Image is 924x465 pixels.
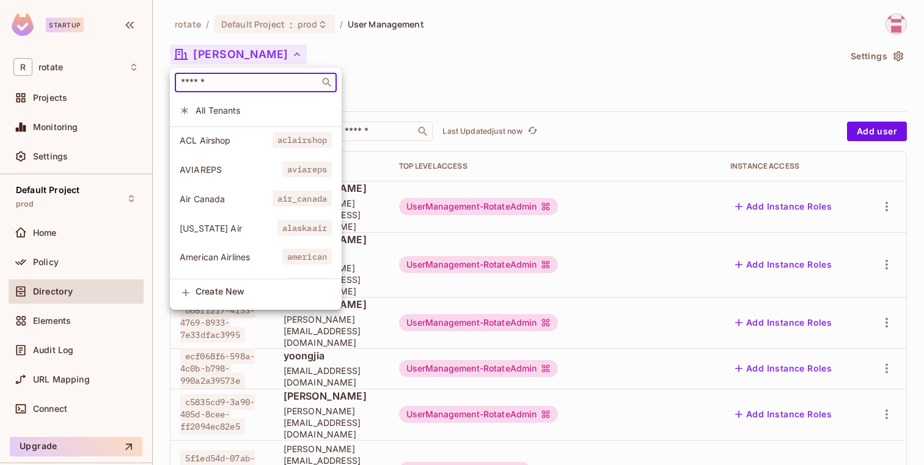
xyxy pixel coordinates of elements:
div: Show only users with a role in this tenant: AVIAREPS [170,156,342,183]
span: All Tenants [196,104,332,116]
span: air_canada [273,191,332,207]
span: ACL Airshop [180,134,273,146]
div: Show only users with a role in this tenant: Alaska Air [170,215,342,241]
div: Show only users with a role in this tenant: Avianca [170,273,342,299]
span: alaskaair [277,220,332,236]
span: AVIAREPS [180,164,282,175]
div: Show only users with a role in this tenant: American Airlines [170,244,342,270]
span: Create New [196,287,332,296]
span: aviareps [282,161,332,177]
span: american [282,249,332,265]
span: American Airlines [180,251,282,263]
span: Air Canada [180,193,273,205]
span: avianca [287,278,332,294]
span: [US_STATE] Air [180,222,277,234]
span: aclairshop [273,132,332,148]
div: Show only users with a role in this tenant: Air Canada [170,186,342,212]
div: Show only users with a role in this tenant: ACL Airshop [170,127,342,153]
